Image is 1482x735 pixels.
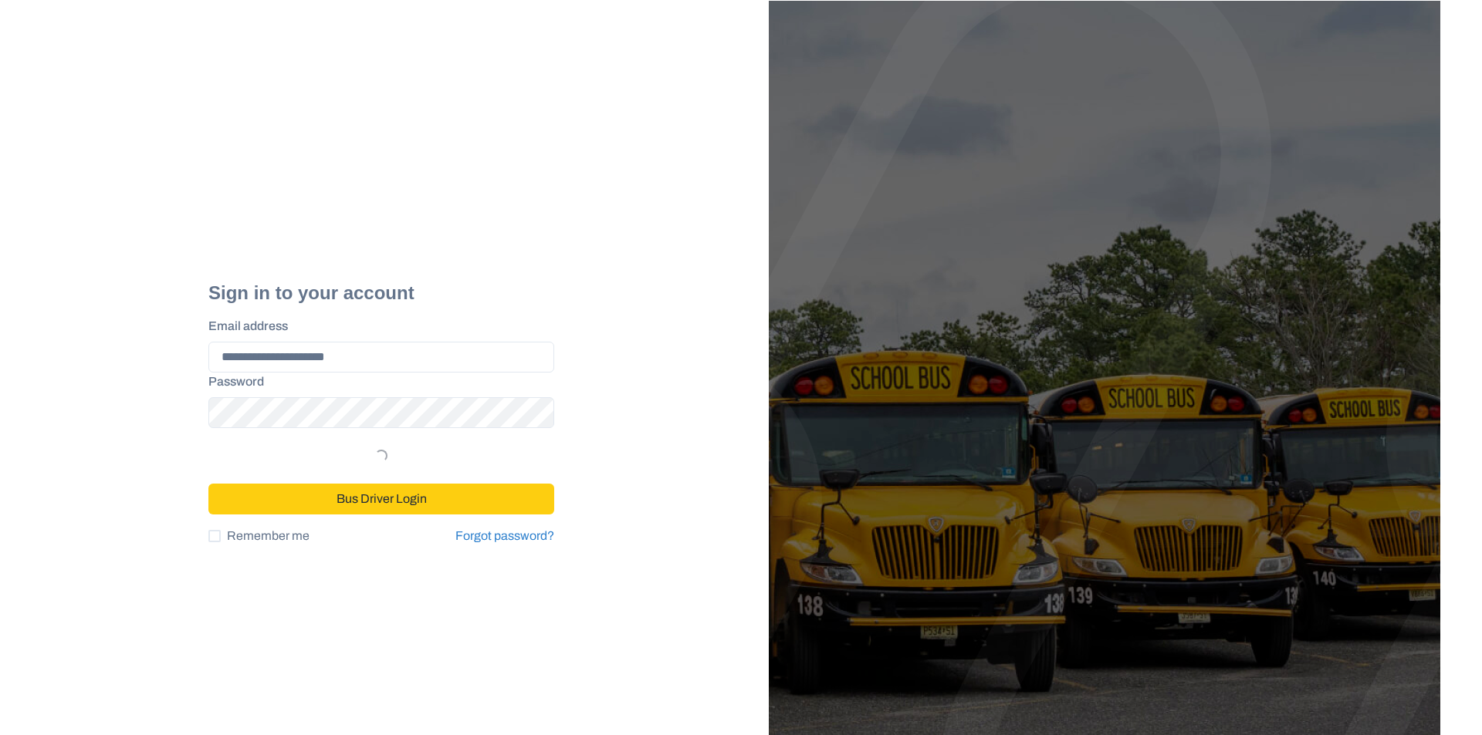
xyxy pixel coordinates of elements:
span: Remember me [227,527,310,545]
a: Bus Driver Login [208,485,554,498]
h2: Sign in to your account [208,282,554,305]
label: Email address [208,317,545,335]
button: Bus Driver Login [208,484,554,514]
a: Forgot password? [455,527,554,545]
a: Forgot password? [455,529,554,542]
label: Password [208,373,545,391]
